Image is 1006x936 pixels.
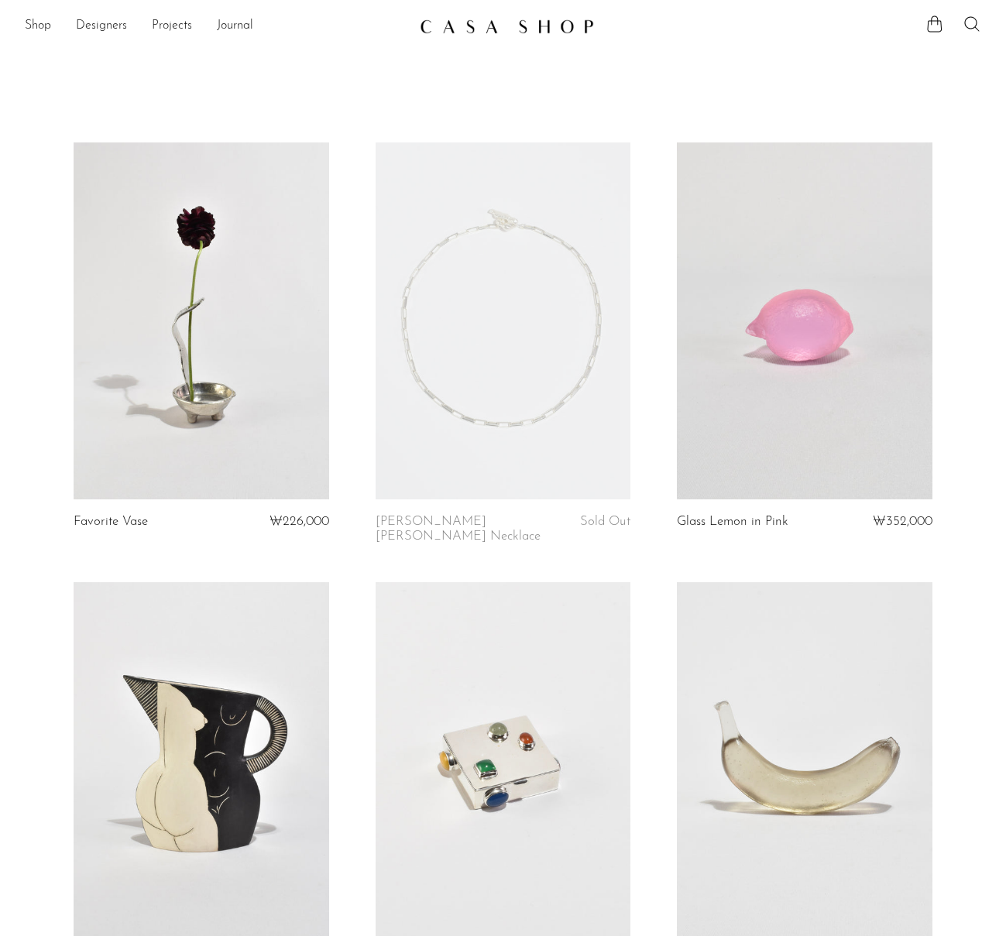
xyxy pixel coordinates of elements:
a: Glass Lemon in Pink [677,515,788,529]
a: Favorite Vase [74,515,148,529]
span: ₩352,000 [873,515,932,528]
nav: Desktop navigation [25,13,407,39]
a: Shop [25,16,51,36]
a: [PERSON_NAME] [PERSON_NAME] Necklace [376,515,545,543]
a: Designers [76,16,127,36]
a: Journal [217,16,253,36]
ul: NEW HEADER MENU [25,13,407,39]
span: ₩226,000 [270,515,329,528]
span: Sold Out [580,515,630,528]
a: Projects [152,16,192,36]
